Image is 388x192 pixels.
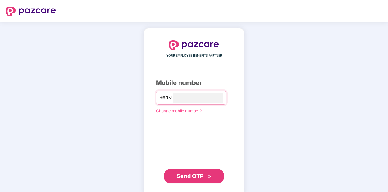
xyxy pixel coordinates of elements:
span: Send OTP [177,173,204,179]
span: double-right [208,175,212,179]
div: Mobile number [156,78,232,88]
span: +91 [159,94,168,102]
span: YOUR EMPLOYEE BENEFITS PARTNER [166,53,222,58]
img: logo [169,40,219,50]
img: logo [6,7,56,16]
a: Change mobile number? [156,108,202,113]
button: Send OTPdouble-right [164,169,224,183]
span: down [168,96,172,99]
